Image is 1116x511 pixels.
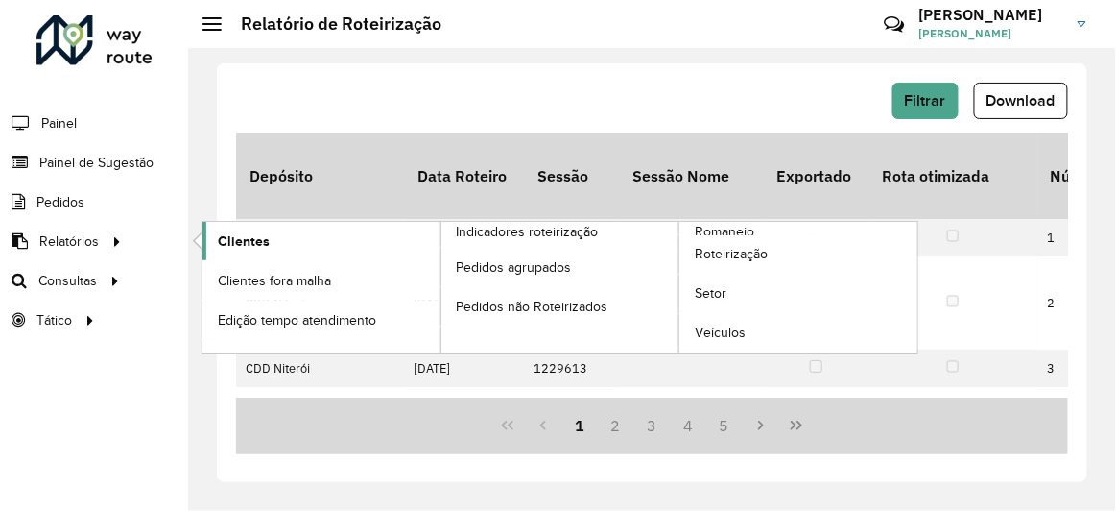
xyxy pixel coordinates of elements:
th: Sessão Nome [620,133,764,219]
a: Indicadores roteirização [202,222,679,353]
a: Clientes [202,222,440,260]
span: Filtrar [905,92,946,109]
span: Relatórios [39,231,99,252]
a: Romaneio [441,222,918,353]
td: CDD Niterói [236,350,404,387]
span: Roteirização [695,244,768,264]
span: Pedidos [36,192,84,212]
a: Clientes fora malha [202,261,440,300]
button: 4 [670,407,706,444]
th: Rota otimizada [869,133,1037,219]
span: Clientes [218,231,270,252]
button: 1 [561,407,598,444]
td: [DATE] [404,350,524,387]
td: CDD Niterói [236,387,404,425]
span: [PERSON_NAME] [919,25,1063,42]
h3: [PERSON_NAME] [919,6,1063,24]
button: 5 [706,407,743,444]
button: Download [974,83,1068,119]
button: Last Page [778,407,815,444]
a: Pedidos agrupados [441,248,679,286]
span: Tático [36,310,72,330]
span: Pedidos não Roteirizados [457,297,608,317]
span: Indicadores roteirização [457,222,599,242]
a: Contato Rápido [873,4,914,45]
a: Veículos [679,314,917,353]
th: Depósito [236,133,404,219]
span: Edição tempo atendimento [218,310,376,330]
th: Exportado [764,133,869,219]
span: Clientes fora malha [218,271,331,291]
button: 3 [634,407,671,444]
a: Edição tempo atendimento [202,301,440,339]
td: CDD Niterói [236,219,404,256]
button: Next Page [743,407,779,444]
span: Setor [695,283,726,304]
h2: Relatório de Roteirização [222,13,441,35]
span: Pedidos agrupados [457,257,572,278]
td: [DATE] [404,219,524,256]
button: 2 [598,407,634,444]
th: Data Roteiro [404,133,524,219]
span: Romaneio [695,222,754,242]
th: Sessão [524,133,620,219]
span: Painel de Sugestão [39,153,154,173]
button: Filtrar [892,83,959,119]
span: Consultas [38,271,97,291]
td: 1229613 [524,350,620,387]
span: Painel [41,113,77,134]
a: Roteirização [679,235,917,274]
td: 1229613 [524,387,620,425]
a: Pedidos não Roteirizados [441,287,679,326]
a: Setor [679,275,917,313]
span: Veículos [695,323,746,343]
td: [DATE] [404,387,524,425]
span: Download [986,92,1056,109]
td: 1229613 [524,219,620,256]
